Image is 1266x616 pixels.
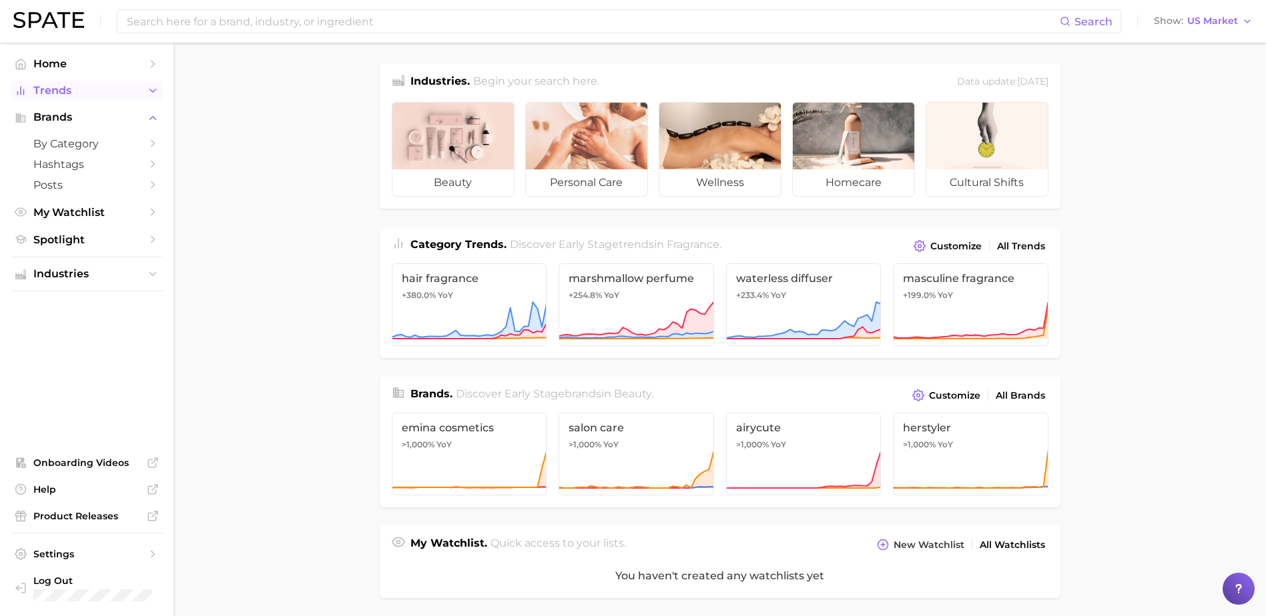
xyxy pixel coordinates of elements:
span: YoY [771,290,786,301]
span: +254.8% [569,290,602,300]
a: All Watchlists [976,536,1048,554]
span: herstyler [903,421,1038,434]
a: masculine fragrance+199.0% YoY [893,263,1048,346]
span: beauty [392,169,514,196]
span: Trends [33,85,140,97]
span: YoY [938,439,953,450]
span: US Market [1187,17,1238,25]
a: waterless diffuser+233.4% YoY [726,263,882,346]
a: Spotlight [11,229,163,250]
span: Onboarding Videos [33,457,140,469]
a: marshmallow perfume+254.8% YoY [559,263,714,346]
span: Show [1154,17,1183,25]
span: by Category [33,137,140,150]
span: Brands [33,111,140,123]
span: Customize [930,241,982,252]
a: Onboarding Videos [11,453,163,473]
a: herstyler>1,000% YoY [893,413,1048,495]
a: salon care>1,000% YoY [559,413,714,495]
div: Data update: [DATE] [957,73,1048,91]
a: Help [11,479,163,499]
a: Posts [11,175,163,195]
span: personal care [526,169,647,196]
a: personal care [525,102,648,197]
span: >1,000% [903,439,936,449]
span: Hashtags [33,158,140,171]
span: Home [33,57,140,70]
a: wellness [659,102,781,197]
span: Posts [33,179,140,191]
span: Settings [33,548,140,560]
span: >1,000% [569,439,601,449]
button: Customize [909,386,983,405]
span: Discover Early Stage trends in . [510,238,721,251]
a: hair fragrance+380.0% YoY [392,263,547,346]
span: >1,000% [736,439,769,449]
span: YoY [603,439,619,450]
span: All Trends [997,241,1045,252]
span: fragrance [667,238,719,251]
span: masculine fragrance [903,272,1038,285]
span: YoY [438,290,453,301]
a: beauty [392,102,515,197]
a: Settings [11,544,163,564]
img: SPATE [13,12,84,28]
input: Search here for a brand, industry, or ingredient [125,10,1060,33]
button: ShowUS Market [1151,13,1256,30]
a: homecare [792,102,915,197]
span: YoY [771,439,786,450]
span: marshmallow perfume [569,272,704,285]
span: Brands . [410,387,452,400]
button: Trends [11,81,163,101]
span: hair fragrance [402,272,537,285]
span: Category Trends . [410,238,507,251]
span: emina cosmetics [402,421,537,434]
span: Discover Early Stage brands in . [456,387,653,400]
span: Product Releases [33,510,140,522]
span: New Watchlist [894,539,964,551]
a: emina cosmetics>1,000% YoY [392,413,547,495]
span: +199.0% [903,290,936,300]
span: Customize [929,390,980,401]
span: Industries [33,268,140,280]
a: Home [11,53,163,74]
div: You haven't created any watchlists yet [380,554,1060,598]
span: waterless diffuser [736,272,872,285]
span: Spotlight [33,233,140,246]
span: +380.0% [402,290,436,300]
a: cultural shifts [926,102,1048,197]
span: Help [33,483,140,495]
a: Hashtags [11,154,163,175]
button: New Watchlist [874,535,967,554]
button: Customize [910,237,984,255]
span: >1,000% [402,439,434,449]
button: Industries [11,264,163,284]
h2: Quick access to your lists. [491,535,626,554]
a: All Trends [994,237,1048,255]
a: My Watchlist [11,202,163,223]
span: YoY [604,290,619,301]
span: YoY [938,290,953,301]
span: My Watchlist [33,206,140,219]
span: All Watchlists [980,539,1045,551]
h1: Industries. [410,73,470,91]
span: salon care [569,421,704,434]
a: All Brands [992,387,1048,405]
a: airycute>1,000% YoY [726,413,882,495]
span: airycute [736,421,872,434]
span: homecare [793,169,914,196]
span: beauty [614,387,651,400]
a: Product Releases [11,506,163,526]
span: All Brands [996,390,1045,401]
span: wellness [659,169,781,196]
span: Search [1074,15,1113,28]
span: YoY [436,439,452,450]
a: Log out. Currently logged in with e-mail kathy.seremetis@loreal.com. [11,571,163,605]
span: cultural shifts [926,169,1048,196]
button: Brands [11,107,163,127]
span: +233.4% [736,290,769,300]
h2: Begin your search here. [473,73,599,91]
a: by Category [11,133,163,154]
span: Log Out [33,575,165,587]
h1: My Watchlist. [410,535,487,554]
